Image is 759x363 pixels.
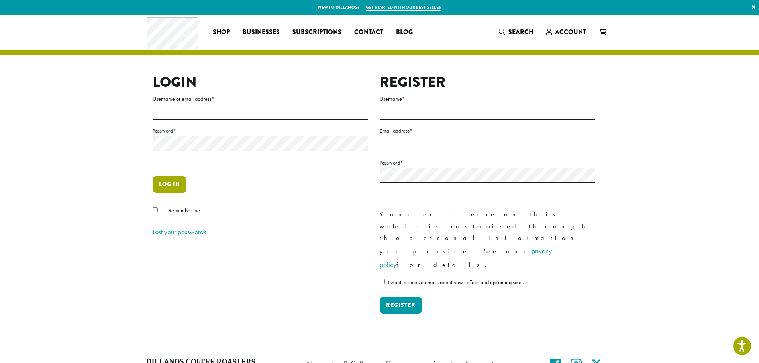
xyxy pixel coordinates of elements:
input: I want to receive emails about new coffees and upcoming sales. [380,279,385,284]
span: Account [555,27,586,37]
span: Businesses [243,27,280,37]
span: I want to receive emails about new coffees and upcoming sales. [388,279,525,286]
a: Shop [206,26,236,39]
a: Get started with our best seller [366,4,441,11]
span: Contact [354,27,383,37]
h2: Login [153,74,368,91]
a: Lost your password? [153,227,207,236]
button: Register [380,297,422,314]
span: Shop [213,27,230,37]
label: Email address [380,126,595,136]
label: Password [380,158,595,168]
a: Search [492,26,540,39]
h2: Register [380,74,595,91]
span: Search [508,27,533,37]
span: Blog [396,27,413,37]
button: Log in [153,176,186,193]
label: Username [380,94,595,104]
span: Remember me [169,207,200,214]
a: privacy policy [380,246,552,269]
span: Subscriptions [292,27,341,37]
label: Username or email address [153,94,368,104]
p: Your experience on this website is customized through the personal information you provide. See o... [380,208,595,271]
label: Password [153,126,368,136]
